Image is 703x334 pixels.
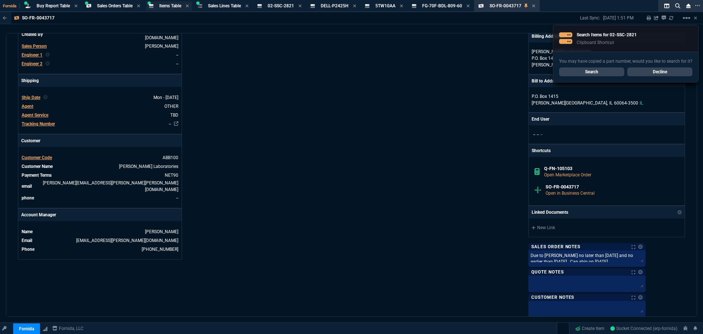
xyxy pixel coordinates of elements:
tr: undefined [21,237,179,244]
a: Decline [627,67,692,76]
p: Open in Business Central [546,190,679,197]
span: Items Table [159,3,181,8]
span: Created By [22,32,43,37]
p: Quote Notes [531,269,564,275]
span: [PERSON_NAME][GEOGRAPHIC_DATA], [532,62,608,67]
span: TBD [170,113,178,118]
p: [DATE] 1:51 PM [603,15,633,21]
span: 2025-08-18T00:00:00.000Z [153,95,178,100]
a: Hide Workbench [694,15,697,21]
a: Create Item [572,323,607,334]
span: 5TW10AA [375,3,395,8]
span: Agent Service [22,113,48,118]
tr: undefined [21,27,179,41]
p: Customer [18,135,182,147]
h6: SO-FR-0043717 [546,184,679,190]
tr: undefined [21,154,179,161]
a: Search [559,67,624,76]
span: IL [640,100,643,106]
span: Ship Date [22,95,40,100]
mat-icon: Example home icon [682,14,691,22]
p: Bill to Address [532,78,560,84]
span: Name [22,229,33,234]
p: Shipping [18,74,182,87]
nx-icon: Close Tab [400,3,403,9]
span: DELL-P2425H [321,3,349,8]
span: -- [176,61,178,66]
span: phone [22,195,34,201]
nx-icon: Close Workbench [683,1,693,10]
nx-icon: Close Tab [353,3,356,9]
a: [PERSON_NAME][EMAIL_ADDRESS][PERSON_NAME][PERSON_NAME][DOMAIN_NAME] [43,180,178,192]
nx-icon: Close Tab [532,3,535,9]
a: Abbott Laboratories [119,164,178,169]
span: Email [22,238,32,243]
nx-icon: Close Tab [137,3,140,9]
p: Sales Order Notes [531,244,580,250]
span: Agent [22,104,33,109]
span: IL [609,100,613,106]
span: SO-FR-0043717 [490,3,521,8]
p: End User [532,116,549,122]
a: [EMAIL_ADDRESS][PERSON_NAME][DOMAIN_NAME] [76,238,178,243]
p: Open Marketplace Order [544,172,679,178]
nx-icon: Back to Table [3,15,7,21]
span: HENN [145,44,178,49]
span: Buy Report Table [37,3,70,8]
span: Tracking Number [22,121,55,126]
p: Clipboard Shortcut [577,40,637,45]
nx-icon: Clear selected rep [45,60,50,67]
span: 60064-3500 [614,100,638,106]
tr: undefined [21,246,179,253]
span: Engineer 2 [22,61,42,66]
span: -- [537,132,539,137]
nx-icon: Close Tab [298,3,302,9]
h6: Q-FN-105103 [544,166,679,172]
nx-icon: Open New Tab [695,2,700,9]
span: email [22,184,32,189]
span: Sales Orders Table [97,3,133,8]
tr: undefined [21,94,179,101]
p: Customer Notes [531,294,574,300]
a: New Link [532,224,682,231]
span: Phone [22,247,34,252]
span: Socket Connected (erp-fornida) [610,326,677,331]
span: 02-SSC-2821 [268,3,294,8]
a: 4694765219 [142,247,178,252]
a: msbcCompanyName [50,325,86,332]
span: Engineer 1 [22,52,42,58]
p: [PERSON_NAME] Laboratories [532,48,602,55]
p: Last Sync: [580,15,603,21]
span: Sales Person [22,44,47,49]
span: OTHER [164,104,178,109]
span: -- [533,132,535,137]
span: -- [176,52,178,58]
tr: undefined [21,111,179,119]
nx-icon: Close Tab [245,3,249,9]
a: [PERSON_NAME] [145,229,178,234]
nx-icon: Clear selected rep [45,52,50,58]
span: Customer Code [22,155,52,160]
nx-icon: Search [672,1,683,10]
p: Billing Address [532,33,561,40]
p: SO-FR-0043717 [22,15,55,21]
p: Linked Documents [532,209,568,216]
span: Fornida [3,4,20,8]
a: B6AEdxECiUmyDIRyAABT [610,325,677,332]
tr: undefined [21,43,179,50]
nx-icon: Close Tab [186,3,189,9]
span: Sales Lines Table [208,3,241,8]
span: NET90 [165,173,178,178]
span: FG-70F-BDL-809-60 [422,3,462,8]
span: Payment Terms [22,173,52,178]
span: Customer Name [22,164,53,169]
tr: undefined [21,120,179,128]
nx-icon: Close Tab [74,3,78,9]
p: Shortcuts [529,144,685,157]
a: -- [169,121,171,126]
p: Search Items for 02-SSC-2821 [577,32,637,38]
span: ABB100 [163,155,178,160]
nx-icon: Clear selected rep [43,94,48,101]
p: You may have copied a part number, would you like to search for it? [559,58,692,65]
tr: undefined [21,163,179,170]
